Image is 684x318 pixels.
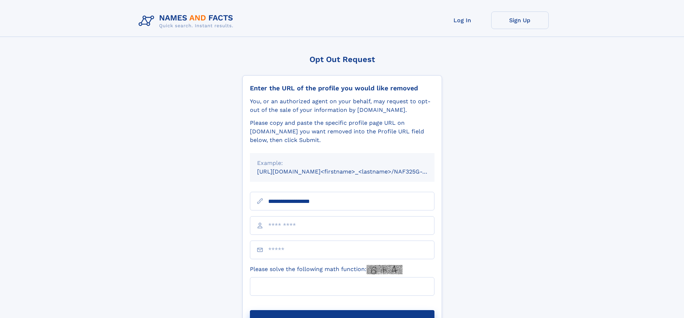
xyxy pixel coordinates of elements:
div: Opt Out Request [242,55,442,64]
a: Log In [434,11,491,29]
div: Example: [257,159,427,167]
label: Please solve the following math function: [250,265,403,274]
div: You, or an authorized agent on your behalf, may request to opt-out of the sale of your informatio... [250,97,434,114]
div: Please copy and paste the specific profile page URL on [DOMAIN_NAME] you want removed into the Pr... [250,119,434,144]
a: Sign Up [491,11,549,29]
img: Logo Names and Facts [136,11,239,31]
small: [URL][DOMAIN_NAME]<firstname>_<lastname>/NAF325G-xxxxxxxx [257,168,448,175]
div: Enter the URL of the profile you would like removed [250,84,434,92]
